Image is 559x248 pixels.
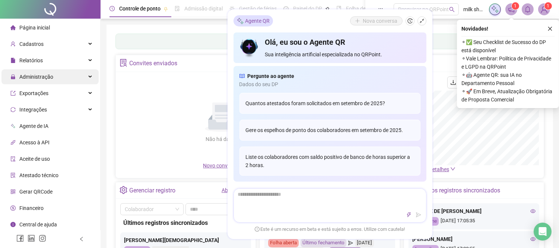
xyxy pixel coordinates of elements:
span: bell [524,6,531,13]
button: Nova conversa [350,16,403,25]
div: [PERSON_NAME] [412,235,536,243]
span: ⚬ 🤖 Agente QR: sua IA no Departamento Pessoal [461,71,555,87]
span: Agente de IA [19,123,48,129]
span: Este é um recurso em beta e está sujeito a erros. Utilize com cautela! [255,226,405,233]
span: history [407,18,413,23]
span: Exportações [19,90,48,96]
span: solution [10,173,16,178]
span: Folha de pagamento [346,6,394,12]
span: ⚬ Vale Lembrar: Política de Privacidade e LGPD na QRPoint [461,54,555,71]
span: down [450,166,455,172]
span: file-done [175,6,180,11]
span: solution [120,59,127,67]
div: Folha aberta [268,239,299,247]
span: 1 [547,3,550,9]
div: Open Intercom Messenger [534,223,552,241]
span: Painel do DP [293,6,322,12]
span: exclamation-circle [255,226,260,231]
span: milk shake mix [463,5,485,13]
span: audit [10,156,16,161]
div: Últimos registros sincronizados [123,218,248,227]
div: Quantos atestados foram solicitados em setembro de 2025? [239,93,420,114]
sup: Atualize o seu contato no menu Meus Dados [544,2,552,10]
span: notification [508,6,515,13]
span: left [79,236,84,242]
span: Ver detalhes [420,166,449,172]
span: eye [530,208,536,214]
img: sparkle-icon.fc2bf0ac1784a2077858766a79e2daf3.svg [236,17,244,25]
span: Novo convite [203,163,240,169]
span: sync [10,107,16,112]
span: search [449,7,455,12]
span: Atestado técnico [19,172,58,178]
span: Sua inteligência artificial especializada no QRPoint. [265,50,420,59]
span: Dados do seu DP [239,80,420,88]
img: icon [239,37,259,59]
span: setting [120,186,127,194]
span: api [10,140,16,145]
sup: 1 [512,2,519,10]
span: Central de ajuda [19,222,57,227]
div: Gere os espelhos de ponto dos colaboradores em setembro de 2025. [239,120,420,141]
span: lock [10,74,16,79]
span: send [348,239,353,247]
span: info-circle [10,222,16,227]
span: Controle de ponto [119,6,161,12]
span: Gestão de férias [239,6,277,12]
span: Admissão digital [184,6,223,12]
div: Último fechamento [301,239,346,247]
span: ⚬ 🚀 Em Breve, Atualização Obrigatória de Proposta Comercial [461,87,555,104]
span: Cadastros [19,41,44,47]
div: [DATE] 17:05:35 [412,217,536,226]
span: Relatórios [19,57,43,63]
span: pushpin [325,7,330,11]
span: qrcode [10,189,16,194]
div: Liste os colaboradores com saldo positivo de banco de horas superior a 2 horas. [239,147,420,176]
div: [PERSON_NAME][DEMOGRAPHIC_DATA] [124,236,247,244]
span: shrink [419,18,425,23]
span: Acesso à API [19,139,50,145]
span: 1 [514,3,517,9]
span: pushpin [163,7,168,11]
span: home [10,25,16,30]
img: 12208 [539,4,550,15]
span: Administração [19,74,53,80]
span: ⚬ ✅ Seu Checklist de Sucesso do DP está disponível [461,38,555,54]
span: Integrações [19,107,47,113]
span: ellipsis [378,6,383,11]
span: Novidades ! [461,25,488,33]
span: file [10,58,16,63]
span: user-add [10,41,16,47]
div: LEILANE DE [PERSON_NAME] [412,207,536,215]
span: eye [530,236,536,242]
img: sparkle-icon.fc2bf0ac1784a2077858766a79e2daf3.svg [491,5,499,13]
button: send [414,210,423,219]
div: Não há dados [187,135,256,143]
span: facebook [16,235,24,242]
span: instagram [39,235,46,242]
span: clock-circle [109,6,115,11]
div: Agente QR [234,15,273,26]
button: thunderbolt [404,210,413,219]
span: export [10,91,16,96]
a: Abrir registro [222,187,252,193]
div: Gerenciar registro [129,184,175,197]
span: Página inicial [19,25,50,31]
a: Ver detalhes down [420,166,455,172]
span: Aceite de uso [19,156,50,162]
h4: Olá, eu sou o Agente QR [265,37,420,47]
span: close [547,26,553,31]
span: thunderbolt [406,212,412,217]
span: Gerar QRCode [19,189,53,195]
div: Últimos registros sincronizados [417,184,500,197]
span: book [336,6,342,11]
span: Pergunte ao agente [248,72,295,80]
span: download [450,79,456,85]
span: Financeiro [19,205,44,211]
div: [DATE] [355,239,374,247]
span: dollar [10,205,16,211]
span: sun [229,6,235,11]
span: dashboard [283,6,289,11]
span: read [239,72,245,80]
div: Convites enviados [129,57,177,70]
